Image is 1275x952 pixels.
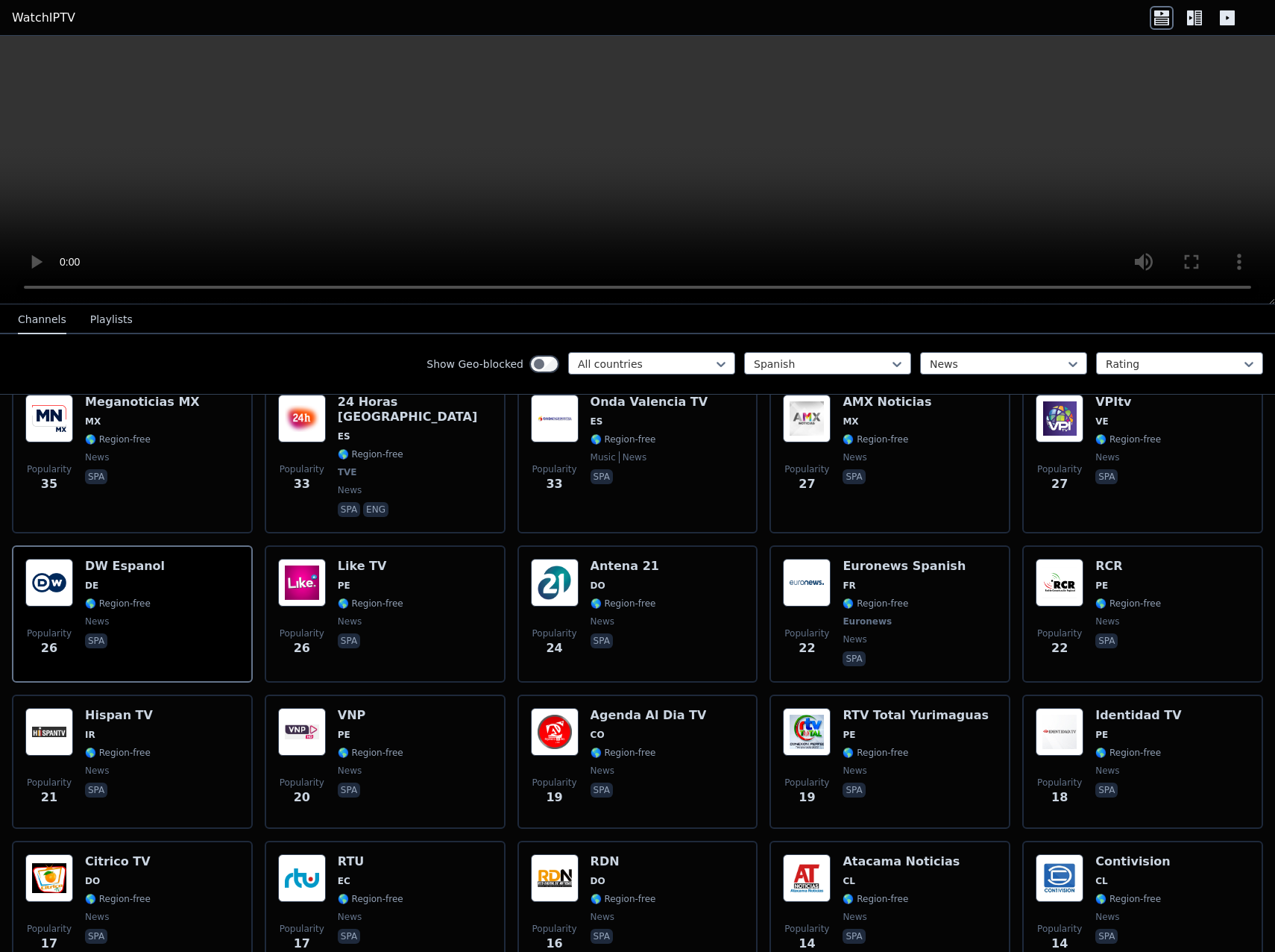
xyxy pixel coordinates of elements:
[591,783,613,798] p: spa
[843,765,866,777] span: news
[591,854,656,869] h6: RDN
[1095,559,1161,574] h6: RCR
[591,911,614,923] span: news
[85,469,107,484] p: spa
[843,633,866,645] span: news
[280,627,324,639] span: Popularity
[843,729,855,741] span: PE
[531,559,579,607] img: Antena 21
[799,639,815,657] span: 22
[338,633,360,648] p: spa
[1095,708,1181,723] h6: Identidad TV
[532,463,577,475] span: Popularity
[85,875,100,887] span: DO
[531,854,579,902] img: RDN
[294,639,310,657] span: 26
[338,466,357,478] span: TVE
[1095,598,1161,610] span: 🌎 Region-free
[843,708,989,723] h6: RTV Total Yurimaguas
[85,433,151,445] span: 🌎 Region-free
[783,854,831,902] img: Atacama Noticias
[591,433,656,445] span: 🌎 Region-free
[25,854,73,902] img: Citrico TV
[783,559,831,607] img: Euronews Spanish
[85,451,109,463] span: news
[546,789,562,807] span: 19
[591,559,659,574] h6: Antena 21
[338,616,362,627] span: news
[591,929,613,944] p: spa
[784,627,829,639] span: Popularity
[843,598,908,610] span: 🌎 Region-free
[363,502,388,517] p: eng
[338,502,360,517] p: spa
[280,923,324,935] span: Popularity
[85,633,107,648] p: spa
[531,395,579,442] img: Onda Valencia TV
[784,777,829,789] span: Popularity
[843,875,854,887] span: CL
[843,783,865,798] p: spa
[426,357,523,372] label: Show Geo-blocked
[41,475,57,493] span: 35
[25,395,73,442] img: Meganoticias MX
[27,923,72,935] span: Popularity
[85,783,107,798] p: spa
[90,306,133,334] button: Playlists
[843,469,865,484] p: spa
[338,911,362,923] span: news
[338,708,403,723] h6: VNP
[843,747,908,759] span: 🌎 Region-free
[338,783,360,798] p: spa
[85,747,151,759] span: 🌎 Region-free
[843,580,855,592] span: FR
[338,430,350,442] span: ES
[1095,433,1161,445] span: 🌎 Region-free
[85,708,153,723] h6: Hispan TV
[591,451,616,463] span: music
[843,416,858,428] span: MX
[85,559,165,574] h6: DW Espanol
[1037,627,1082,639] span: Popularity
[278,708,326,756] img: VNP
[1095,416,1108,428] span: VE
[278,395,326,442] img: 24 Horas Canarias
[1095,765,1119,777] span: news
[1036,559,1083,607] img: RCR
[591,633,613,648] p: spa
[278,854,326,902] img: RTU
[1095,729,1108,741] span: PE
[1037,777,1082,789] span: Popularity
[338,893,403,905] span: 🌎 Region-free
[784,463,829,475] span: Popularity
[27,627,72,639] span: Popularity
[591,395,708,410] h6: Onda Valencia TV
[1051,789,1068,807] span: 18
[338,580,350,592] span: PE
[27,463,72,475] span: Popularity
[591,580,605,592] span: DO
[85,395,200,410] h6: Meganoticias MX
[85,929,107,944] p: spa
[1095,893,1161,905] span: 🌎 Region-free
[85,911,109,923] span: news
[1095,633,1118,648] p: spa
[1095,580,1108,592] span: PE
[41,639,57,657] span: 26
[1051,639,1068,657] span: 22
[1095,451,1119,463] span: news
[1095,469,1118,484] p: spa
[25,708,73,756] img: Hispan TV
[1095,854,1171,869] h6: Contivision
[783,395,831,442] img: AMX Noticias
[591,416,603,428] span: ES
[1037,463,1082,475] span: Popularity
[338,729,350,741] span: PE
[843,651,865,666] p: spa
[532,777,577,789] span: Popularity
[85,616,109,627] span: news
[25,559,73,607] img: DW Espanol
[85,580,98,592] span: DE
[338,395,492,425] h6: 24 Horas [GEOGRAPHIC_DATA]
[85,598,151,610] span: 🌎 Region-free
